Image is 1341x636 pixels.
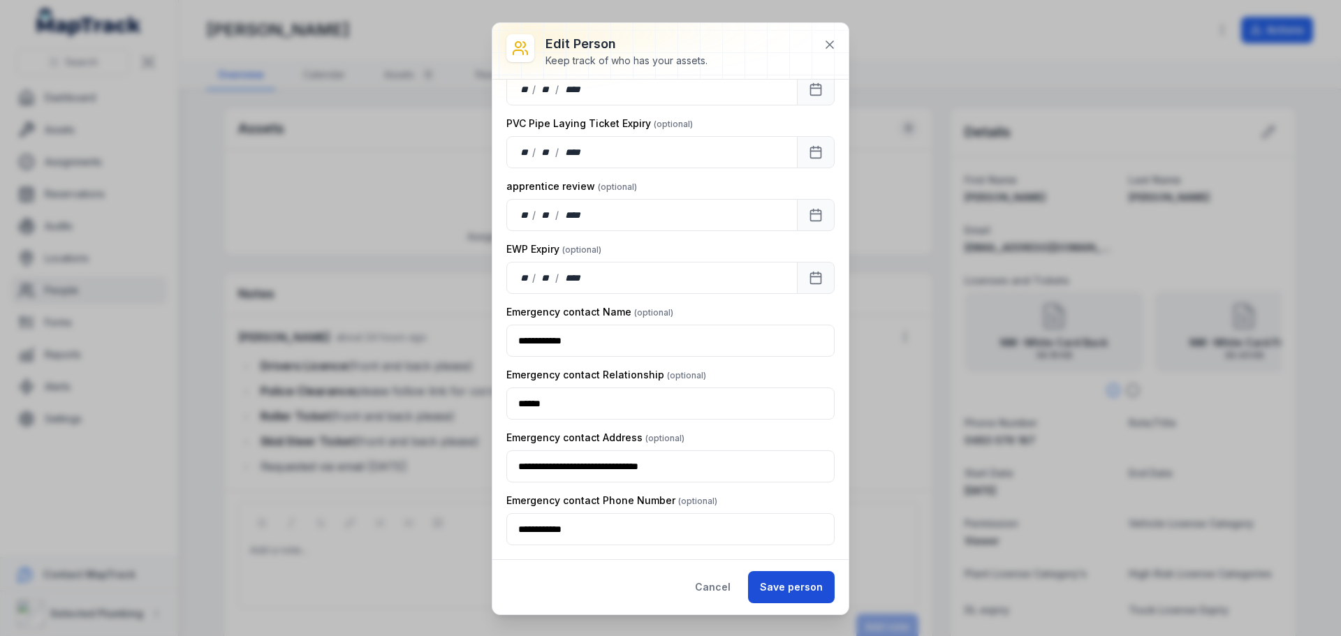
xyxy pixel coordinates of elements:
button: Calendar [797,136,835,168]
label: EWP Expiry [506,242,601,256]
div: / [555,82,560,96]
div: / [555,145,560,159]
div: month, [537,208,556,222]
div: / [532,208,537,222]
label: Emergency contact Phone Number [506,494,717,508]
button: Calendar [797,73,835,105]
div: year, [560,145,586,159]
label: Emergency contact Name [506,305,673,319]
div: year, [560,82,586,96]
div: day, [518,208,532,222]
div: day, [518,82,532,96]
div: year, [560,208,586,222]
button: Cancel [683,571,742,603]
label: Emergency contact Relationship [506,368,706,382]
div: / [555,271,560,285]
label: Emergency contact Address [506,431,684,445]
div: month, [537,145,556,159]
button: Calendar [797,199,835,231]
button: Save person [748,571,835,603]
div: / [532,271,537,285]
div: year, [560,271,586,285]
h3: Edit person [545,34,708,54]
button: Calendar [797,262,835,294]
div: Keep track of who has your assets. [545,54,708,68]
div: day, [518,145,532,159]
div: day, [518,271,532,285]
div: / [532,82,537,96]
label: apprentice review [506,179,637,193]
div: month, [537,82,556,96]
div: / [532,145,537,159]
label: PVC Pipe Laying Ticket Expiry [506,117,693,131]
div: / [555,208,560,222]
div: month, [537,271,556,285]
